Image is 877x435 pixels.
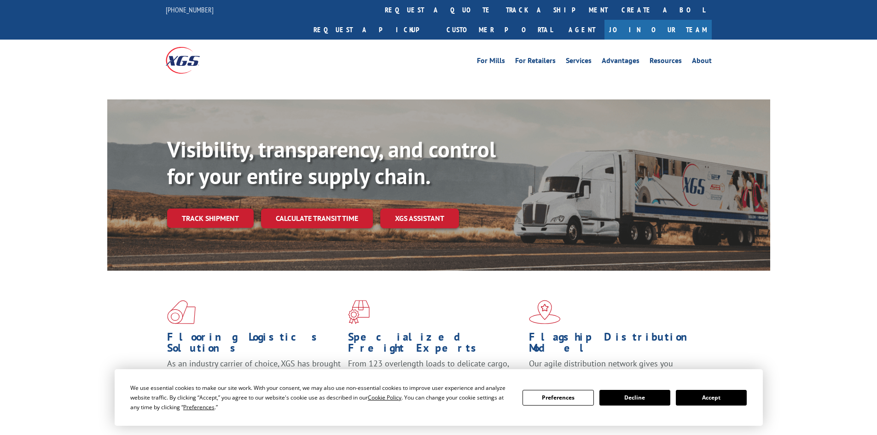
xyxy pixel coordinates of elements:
h1: Flagship Distribution Model [529,331,703,358]
a: XGS ASSISTANT [380,209,459,228]
a: [PHONE_NUMBER] [166,5,214,14]
b: Visibility, transparency, and control for your entire supply chain. [167,135,496,190]
div: We use essential cookies to make our site work. With your consent, we may also use non-essential ... [130,383,511,412]
a: Request a pickup [307,20,440,40]
img: xgs-icon-focused-on-flooring-red [348,300,370,324]
button: Preferences [523,390,593,406]
span: Preferences [183,403,215,411]
a: Customer Portal [440,20,559,40]
div: Cookie Consent Prompt [115,369,763,426]
a: Agent [559,20,604,40]
button: Accept [676,390,747,406]
img: xgs-icon-flagship-distribution-model-red [529,300,561,324]
a: Join Our Team [604,20,712,40]
a: For Mills [477,57,505,67]
a: Services [566,57,592,67]
a: Track shipment [167,209,254,228]
a: Resources [650,57,682,67]
span: As an industry carrier of choice, XGS has brought innovation and dedication to flooring logistics... [167,358,341,391]
span: Cookie Policy [368,394,401,401]
a: Calculate transit time [261,209,373,228]
a: About [692,57,712,67]
h1: Specialized Freight Experts [348,331,522,358]
a: For Retailers [515,57,556,67]
a: Advantages [602,57,639,67]
img: xgs-icon-total-supply-chain-intelligence-red [167,300,196,324]
span: Our agile distribution network gives you nationwide inventory management on demand. [529,358,698,380]
p: From 123 overlength loads to delicate cargo, our experienced staff knows the best way to move you... [348,358,522,399]
h1: Flooring Logistics Solutions [167,331,341,358]
button: Decline [599,390,670,406]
